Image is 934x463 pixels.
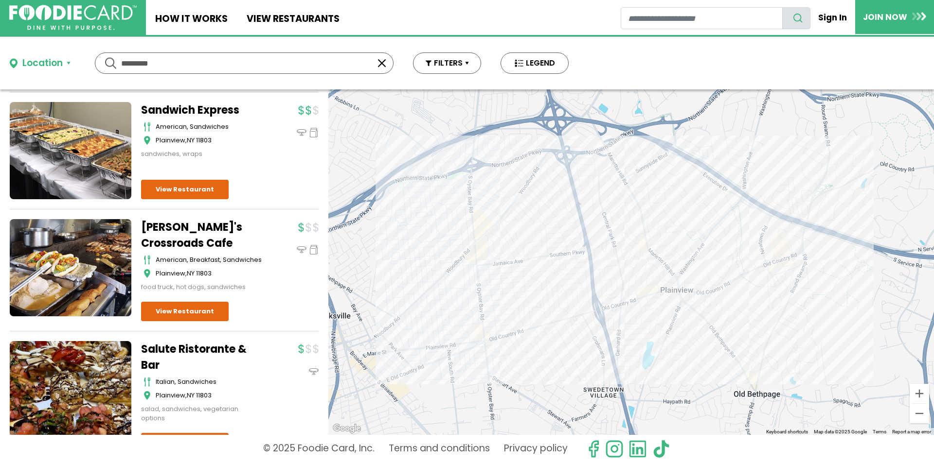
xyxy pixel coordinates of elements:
span: NY [187,391,195,400]
span: 11803 [196,269,212,278]
div: italian, sandwiches [156,377,263,387]
span: 11803 [196,136,212,145]
a: Privacy policy [504,440,568,458]
div: Location [22,56,63,70]
a: View Restaurant [141,302,229,321]
a: Report a map error [892,429,931,434]
span: NY [187,269,195,278]
p: © 2025 Foodie Card, Inc. [263,440,375,458]
img: linkedin.svg [629,440,647,458]
img: pickup_icon.svg [309,245,319,255]
img: cutlery_icon.svg [144,377,151,387]
div: sandwiches, wraps [141,149,263,159]
img: Google [331,422,363,435]
span: Plainview [156,269,185,278]
img: map_icon.svg [144,269,151,278]
svg: check us out on facebook [584,440,603,458]
button: FILTERS [413,52,481,74]
div: food truck, hot dogs, sandwiches [141,282,263,292]
span: NY [187,136,195,145]
img: cutlery_icon.svg [144,122,151,132]
span: 11803 [196,391,212,400]
div: salad, sandwiches, vegetarian options [141,404,263,423]
img: dinein_icon.svg [297,245,306,255]
a: [PERSON_NAME]'s Crossroads Cafe [141,219,263,251]
button: search [782,7,810,29]
div: american, sandwiches [156,122,263,132]
div: American, Breakfast, Sandwiches [156,255,263,265]
a: View Restaurant [141,180,229,199]
a: Open this area in Google Maps (opens a new window) [331,422,363,435]
a: Terms [873,429,886,434]
div: , [156,269,263,278]
button: Keyboard shortcuts [766,429,808,435]
a: Sign In [810,7,855,28]
a: Sandwich Express [141,102,263,118]
span: Plainview [156,391,185,400]
img: map_icon.svg [144,136,151,145]
img: FoodieCard; Eat, Drink, Save, Donate [9,5,137,31]
img: dinein_icon.svg [297,128,306,137]
a: View Restaurant [141,433,229,452]
button: Zoom out [910,404,929,423]
img: cutlery_icon.svg [144,255,151,265]
button: Zoom in [910,384,929,403]
a: Salute Ristorante & Bar [141,341,263,373]
div: , [156,391,263,400]
button: Location [10,56,71,70]
span: Map data ©2025 Google [814,429,867,434]
img: map_icon.svg [144,391,151,400]
span: Plainview [156,136,185,145]
input: restaurant search [621,7,783,29]
img: dinein_icon.svg [309,367,319,377]
a: Terms and conditions [389,440,490,458]
img: tiktok.svg [652,440,670,458]
div: , [156,136,263,145]
button: LEGEND [501,52,569,74]
img: pickup_icon.svg [309,128,319,137]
